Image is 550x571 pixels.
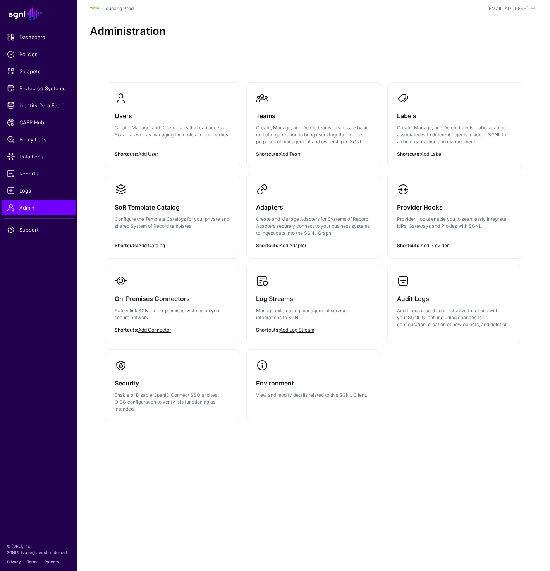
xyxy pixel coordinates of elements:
a: On-Premises ConnectorsSafely link SGNL to on-premises systems on your secure network. [105,265,240,343]
a: Protected Systems [2,81,76,96]
h3: Labels [397,110,513,121]
p: Safely link SGNL to on-premises systems on your secure network. [115,307,230,321]
a: Add Team [280,151,301,157]
a: Dashboard [2,29,76,45]
p: View and modify details related to this SGNL Client. [256,392,372,399]
strong: Shortcuts: [115,151,138,157]
a: Log StreamsManage external log management service integrations to SGNL. [247,265,381,343]
img: svg+xml;base64,PHN2ZyBpZD0iTG9nbyIgeG1sbnM9Imh0dHA6Ly93d3cudzMub3JnLzIwMDAvc3ZnIiB3aWR0aD0iMTIxLj... [90,4,99,13]
p: © [URL], Inc [7,543,70,549]
a: Reports [2,166,76,181]
a: Logs [2,183,76,198]
p: Audit Logs record administrative functions within your SGNL Client, including changes to configur... [397,307,513,328]
a: Provider HooksProvider Hooks enable you to seamlessly integrate IdPs, Gateways and Proxies with S... [388,174,522,251]
h3: Log Streams [256,293,372,304]
p: Enable or Disable OpenID Connect SSO and test OIDC configuration to verify it is functioning as i... [115,392,230,413]
h3: On-Premises Connectors [115,293,230,304]
strong: Shortcuts: [397,151,421,157]
a: Add Provider [421,243,449,248]
h3: Environment [256,378,372,389]
h3: Security [115,378,230,389]
span: Admin [7,204,70,212]
a: TeamsCreate, Manage, and Delete teams. Teams are basic unit of organization to bring users togeth... [247,83,381,167]
a: CAEP Hub [2,115,76,130]
p: Manage external log management service integrations to SGNL. [256,307,372,321]
span: CAEP Hub [7,119,70,126]
a: Terms [27,559,38,564]
a: SGNL [5,5,73,22]
a: Policies [2,46,76,62]
a: Snippets [2,64,76,79]
span: Logs [7,187,70,194]
a: AdaptersCreate and Manage Adapters for Systems of Record. Adapters securely connect to your busin... [247,174,381,258]
a: SoR Template CatalogConfigure the Template Catalogs for your private and shared System of Record ... [105,174,240,251]
strong: Shortcuts: [256,243,280,248]
h3: Provider Hooks [397,202,513,213]
a: Audit LogsAudit Logs record administrative functions within your SGNL Client, including changes t... [388,265,522,337]
a: SecurityEnable or Disable OpenID Connect SSO and test OIDC configuration to verify it is function... [105,350,240,422]
p: Provider Hooks enable you to seamlessly integrate IdPs, Gateways and Proxies with SGNL. [397,216,513,230]
h3: Teams [256,110,372,121]
a: Add Adapter [280,243,306,248]
span: Identity Data Fabric [7,101,70,109]
p: SGNL® is a registered trademark [7,549,70,556]
a: Add Connector [138,327,171,333]
span: Reports [7,170,70,177]
a: Identity Data Fabric [2,98,76,113]
span: Protected Systems [7,84,70,92]
a: Add Catalog [138,243,165,248]
strong: Shortcuts: [115,327,138,333]
a: Add Log Stream [280,327,314,333]
a: Privacy [7,559,21,564]
h3: Adapters [256,202,372,213]
a: Add Label [421,151,442,157]
h2: Administration [90,25,538,38]
h3: SoR Template Catalog [115,202,230,213]
div: [EMAIL_ADDRESS] [487,5,528,12]
h3: Users [115,110,230,121]
span: Policies [7,50,70,58]
strong: Shortcuts: [115,243,138,248]
a: Admin [2,200,76,215]
a: Add User [138,151,158,157]
h3: Audit Logs [397,293,513,304]
a: Coupang Prod [102,5,134,11]
p: Create and Manage Adapters for Systems of Record. Adapters securely connect to your business syst... [256,216,372,237]
span: Support [7,226,70,234]
strong: Shortcuts: [256,151,280,157]
a: Data Lens [2,149,76,164]
strong: Shortcuts: [397,243,421,248]
span: Dashboard [7,33,70,41]
a: Policy Lens [2,132,76,147]
a: UsersCreate, Manage, and Delete users that can access SGNL, as well as managing their roles and p... [105,83,240,160]
a: Patents [45,559,59,564]
span: Policy Lens [7,136,70,143]
p: Configure the Template Catalogs for your private and shared System of Record templates. [115,216,230,230]
span: Data Lens [7,153,70,160]
p: Create, Manage, and Delete Labels. Labels can be associated with different objects inside of SGNL... [397,124,513,145]
a: EnvironmentView and modify details related to this SGNL Client. [247,350,381,408]
p: Create, Manage, and Delete users that can access SGNL, as well as managing their roles and proper... [115,124,230,138]
a: LabelsCreate, Manage, and Delete Labels. Labels can be associated with different objects inside o... [388,83,522,167]
p: Create, Manage, and Delete teams. Teams are basic unit of organization to bring users together fo... [256,124,372,145]
strong: Shortcuts: [256,327,280,333]
span: Snippets [7,67,70,75]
